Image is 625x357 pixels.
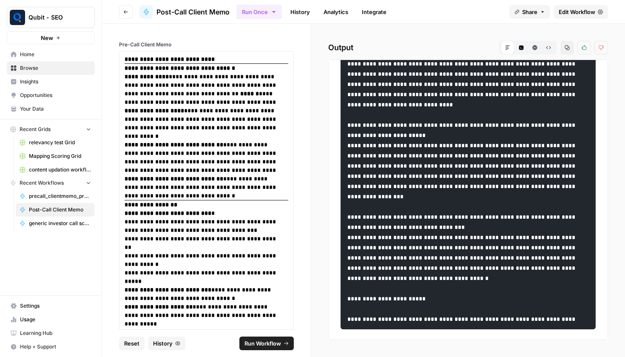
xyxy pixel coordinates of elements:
span: Post-Call Client Memo [156,7,230,17]
a: Post-Call Client Memo [139,5,230,19]
a: Home [7,48,95,61]
span: Run Workflow [244,339,281,348]
span: Your Data [20,105,91,113]
button: Run Once [236,5,282,19]
span: generic investor call script [29,220,91,227]
span: New [41,34,53,42]
button: History [148,337,185,350]
button: Share [509,5,550,19]
button: Recent Workflows [7,177,95,189]
button: Help + Support [7,340,95,354]
span: relevancy test Grid [29,139,91,146]
span: Browse [20,64,91,72]
button: Workspace: Qubit - SEO [7,7,95,28]
a: Mapping Scoring Grid [16,149,95,163]
span: Mapping Scoring Grid [29,152,91,160]
span: Help + Support [20,343,91,351]
label: Pre-Call Client Memo [119,41,294,49]
span: Home [20,51,91,58]
span: Usage [20,316,91,323]
button: Reset [119,337,145,350]
a: Integrate [357,5,392,19]
img: Qubit - SEO Logo [10,10,25,25]
a: Insights [7,75,95,89]
span: Opportunities [20,91,91,99]
a: Opportunities [7,89,95,102]
span: Recent Workflows [20,179,64,187]
span: Settings [20,302,91,310]
span: Learning Hub [20,329,91,337]
a: Analytics [318,5,353,19]
a: Your Data [7,102,95,116]
a: relevancy test Grid [16,136,95,149]
button: New [7,31,95,44]
span: Post-Call Client Memo [29,206,91,214]
a: History [285,5,315,19]
a: Learning Hub [7,326,95,340]
a: Browse [7,61,95,75]
span: Qubit - SEO [28,13,80,22]
span: Edit Workflow [559,8,595,16]
span: content updation workflow [29,166,91,174]
a: generic investor call script [16,217,95,230]
h2: Output [328,41,608,54]
a: content updation workflow [16,163,95,177]
span: Insights [20,78,91,86]
span: Share [522,8,537,16]
span: Reset [124,339,139,348]
button: Run Workflow [239,337,294,350]
a: precall_clientmemo_prerevenue_sagar [16,189,95,203]
a: Usage [7,313,95,326]
button: Recent Grids [7,123,95,136]
span: precall_clientmemo_prerevenue_sagar [29,192,91,200]
span: Recent Grids [20,126,51,133]
a: Post-Call Client Memo [16,203,95,217]
a: Edit Workflow [554,5,608,19]
span: History [153,339,173,348]
a: Settings [7,299,95,313]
